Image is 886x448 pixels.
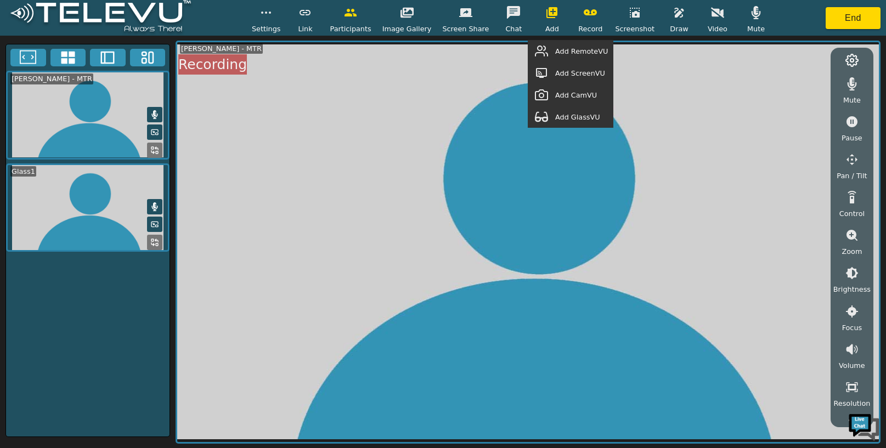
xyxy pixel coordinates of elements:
[147,124,162,140] button: Picture in Picture
[5,299,209,338] textarea: Type your message and hit 'Enter'
[842,133,862,143] span: Pause
[330,24,371,34] span: Participants
[670,24,688,34] span: Draw
[843,95,861,105] span: Mute
[842,246,862,257] span: Zoom
[147,235,162,250] button: Replace Feed
[747,24,765,34] span: Mute
[839,208,865,219] span: Control
[839,360,865,371] span: Volume
[10,166,36,177] div: Glass1
[615,24,654,34] span: Screenshot
[505,24,522,34] span: Chat
[578,24,602,34] span: Record
[10,49,46,66] button: Fullscreen
[298,24,312,34] span: Link
[382,24,432,34] span: Image Gallery
[848,410,881,443] img: Chat Widget
[555,90,597,100] span: Add CamVU
[10,73,93,84] div: [PERSON_NAME] - MTR
[555,68,605,78] span: Add ScreenVU
[50,49,86,66] button: 4x4
[833,284,871,294] span: Brightness
[147,143,162,158] button: Replace Feed
[130,49,166,66] button: Three Window Medium
[842,322,862,333] span: Focus
[708,24,727,34] span: Video
[64,138,151,249] span: We're online!
[837,171,867,181] span: Pan / Tilt
[833,398,870,409] span: Resolution
[19,51,46,78] img: d_736959983_company_1615157101543_736959983
[555,112,600,122] span: Add GlassVU
[180,43,263,54] div: [PERSON_NAME] - MTR
[147,217,162,232] button: Picture in Picture
[147,199,162,214] button: Mute
[826,7,881,29] button: End
[442,24,489,34] span: Screen Share
[57,58,184,72] div: Chat with us now
[545,24,559,34] span: Add
[180,5,206,32] div: Minimize live chat window
[252,24,281,34] span: Settings
[90,49,126,66] button: Two Window Medium
[178,54,247,75] div: Recording
[555,46,608,56] span: Add RemoteVU
[147,107,162,122] button: Mute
